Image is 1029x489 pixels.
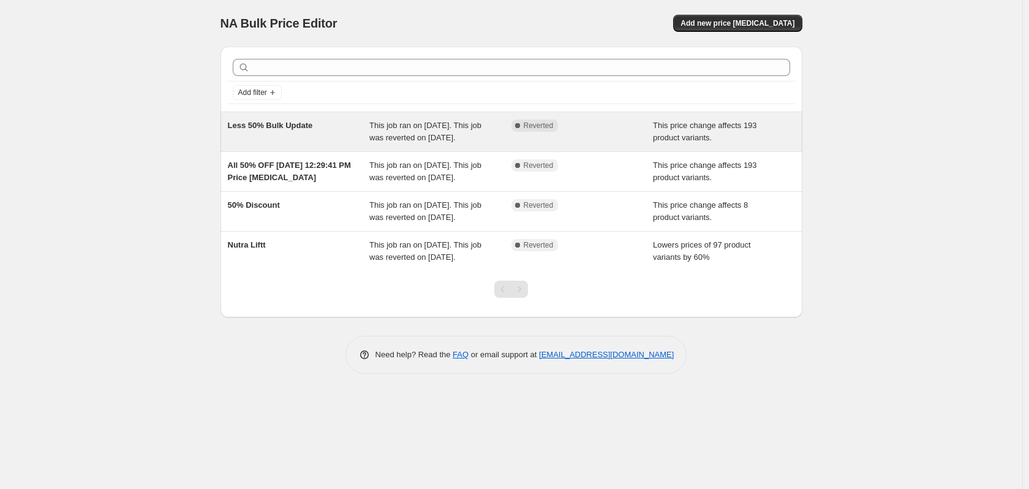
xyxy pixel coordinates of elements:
span: Add filter [238,88,267,97]
span: Lowers prices of 97 product variants by 60% [653,240,751,262]
span: Reverted [524,161,554,170]
span: Add new price [MEDICAL_DATA] [680,18,794,28]
span: Nutra Liftt [228,240,266,249]
span: Reverted [524,200,554,210]
span: Less 50% Bulk Update [228,121,313,130]
a: [EMAIL_ADDRESS][DOMAIN_NAME] [539,350,674,359]
span: 50% Discount [228,200,280,210]
span: Need help? Read the [375,350,453,359]
span: This job ran on [DATE]. This job was reverted on [DATE]. [369,161,481,182]
span: This job ran on [DATE]. This job was reverted on [DATE]. [369,240,481,262]
span: or email support at [469,350,539,359]
a: FAQ [453,350,469,359]
span: All 50% OFF [DATE] 12:29:41 PM Price [MEDICAL_DATA] [228,161,351,182]
span: NA Bulk Price Editor [221,17,337,30]
nav: Pagination [494,281,528,298]
span: This price change affects 193 product variants. [653,121,757,142]
span: This price change affects 8 product variants. [653,200,748,222]
span: Reverted [524,240,554,250]
span: This price change affects 193 product variants. [653,161,757,182]
span: This job ran on [DATE]. This job was reverted on [DATE]. [369,121,481,142]
span: Reverted [524,121,554,131]
button: Add new price [MEDICAL_DATA] [673,15,802,32]
span: This job ran on [DATE]. This job was reverted on [DATE]. [369,200,481,222]
button: Add filter [233,85,282,100]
